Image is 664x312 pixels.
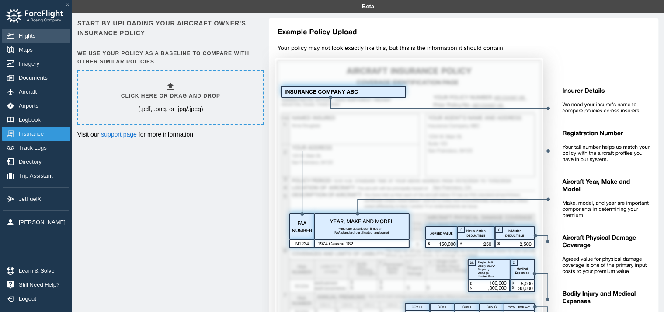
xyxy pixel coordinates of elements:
a: support page [101,131,137,138]
p: (.pdf, .png, or .jpg/.jpeg) [138,105,203,113]
h6: Click here or drag and drop [121,92,220,100]
p: Visit our for more information [77,130,262,139]
h6: Start by uploading your aircraft owner's insurance policy [77,18,262,38]
h6: We use your policy as a baseline to compare with other similar policies. [77,49,262,66]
